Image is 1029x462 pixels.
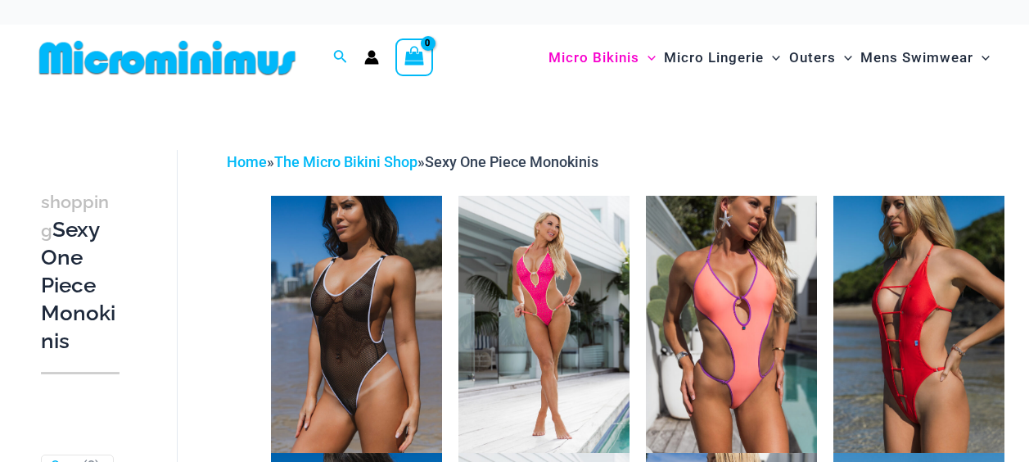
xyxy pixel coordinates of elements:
a: Micro LingerieMenu ToggleMenu Toggle [660,33,784,83]
span: » » [227,153,598,170]
a: Account icon link [364,50,379,65]
img: Link Tangello 8650 One Piece Monokini 11 [833,196,1004,453]
h3: Sexy One Piece Monokinis [41,188,120,356]
a: The Micro Bikini Shop [274,153,417,170]
img: MM SHOP LOGO FLAT [33,39,302,76]
span: Outers [789,37,836,79]
span: Micro Bikinis [548,37,639,79]
span: Menu Toggle [639,37,656,79]
img: Tradewinds Ink and Ivory 807 One Piece 03 [271,196,442,453]
span: Menu Toggle [764,37,780,79]
img: Bubble Mesh Highlight Pink 819 One Piece 01 [458,196,630,453]
img: Wild Card Neon Bliss 819 One Piece 04 [646,196,817,453]
a: Mens SwimwearMenu ToggleMenu Toggle [856,33,994,83]
a: Micro BikinisMenu ToggleMenu Toggle [544,33,660,83]
span: Menu Toggle [836,37,852,79]
span: shopping [41,192,109,241]
a: OutersMenu ToggleMenu Toggle [785,33,856,83]
a: Search icon link [333,48,348,68]
span: Mens Swimwear [860,37,973,79]
a: Home [227,153,267,170]
a: View Shopping Cart, empty [395,38,433,76]
span: Micro Lingerie [664,37,764,79]
span: Sexy One Piece Monokinis [425,153,598,170]
span: Menu Toggle [973,37,990,79]
nav: Site Navigation [542,30,996,85]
